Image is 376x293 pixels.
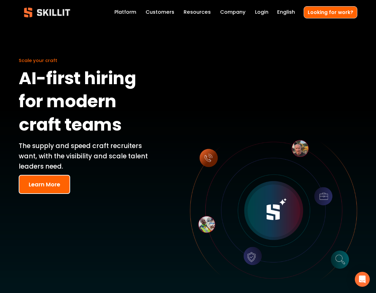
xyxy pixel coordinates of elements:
[19,3,75,22] img: Skillit
[19,141,158,171] p: The supply and speed craft recruiters want, with the visibility and scale talent leaders need.
[184,8,211,17] a: folder dropdown
[277,8,295,16] span: English
[114,8,136,17] a: Platform
[304,6,357,18] a: Looking for work?
[146,8,174,17] a: Customers
[184,8,211,16] span: Resources
[19,65,139,141] strong: AI-first hiring for modern craft teams
[19,57,57,64] span: Scale your craft
[277,8,295,17] div: language picker
[220,8,246,17] a: Company
[255,8,268,17] a: Login
[355,272,370,287] div: Open Intercom Messenger
[19,175,70,194] button: Learn More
